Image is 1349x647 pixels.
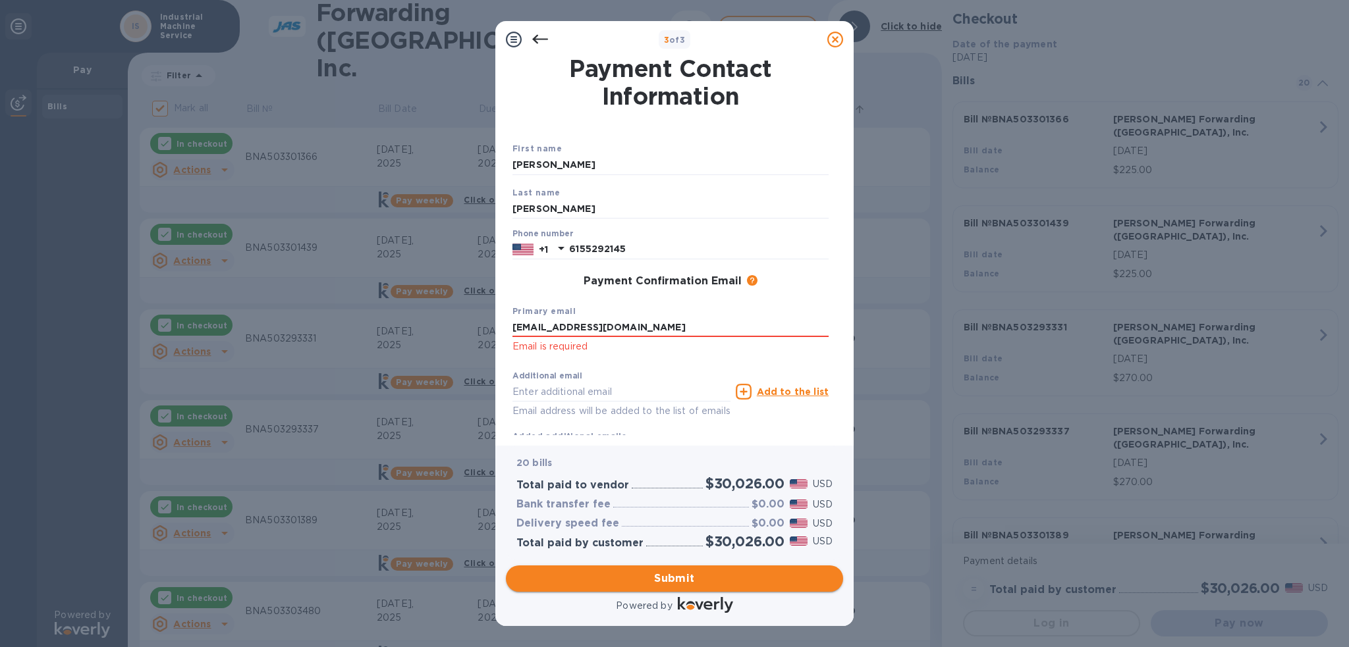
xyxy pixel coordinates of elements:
[813,498,833,511] p: USD
[512,318,829,338] input: Enter your primary name
[516,457,552,468] b: 20 bills
[512,55,829,110] h1: Payment Contact Information
[512,403,730,419] p: Email address will be added to the list of emails
[752,498,785,511] h3: $0.00
[757,386,829,397] u: Add to the list
[516,517,619,530] h3: Delivery speed fee
[790,500,808,509] img: USD
[516,498,611,511] h3: Bank transfer fee
[512,155,829,175] input: Enter your first name
[512,199,829,219] input: Enter your last name
[813,517,833,531] p: USD
[516,537,644,550] h3: Total paid by customer
[752,517,785,530] h3: $0.00
[539,243,548,256] p: +1
[813,534,833,548] p: USD
[664,35,686,45] b: of 3
[790,519,808,528] img: USD
[790,479,808,488] img: USD
[516,571,833,586] span: Submit
[512,242,534,257] img: US
[512,373,582,380] label: Additional email
[705,533,785,550] h2: $30,026.00
[813,477,833,491] p: USD
[512,339,829,354] p: Email is required
[569,240,829,259] input: Enter your phone number
[516,479,629,492] h3: Total paid to vendor
[616,599,672,613] p: Powered by
[664,35,669,45] span: 3
[678,597,733,613] img: Logo
[705,475,785,492] h2: $30,026.00
[512,382,730,401] input: Enter additional email
[512,188,561,197] b: Last name
[790,536,808,546] img: USD
[512,230,573,238] label: Phone number
[506,565,843,592] button: Submit
[512,143,562,153] b: First name
[584,275,742,288] h3: Payment Confirmation Email
[512,431,626,441] b: Added additional emails
[512,306,576,316] b: Primary email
